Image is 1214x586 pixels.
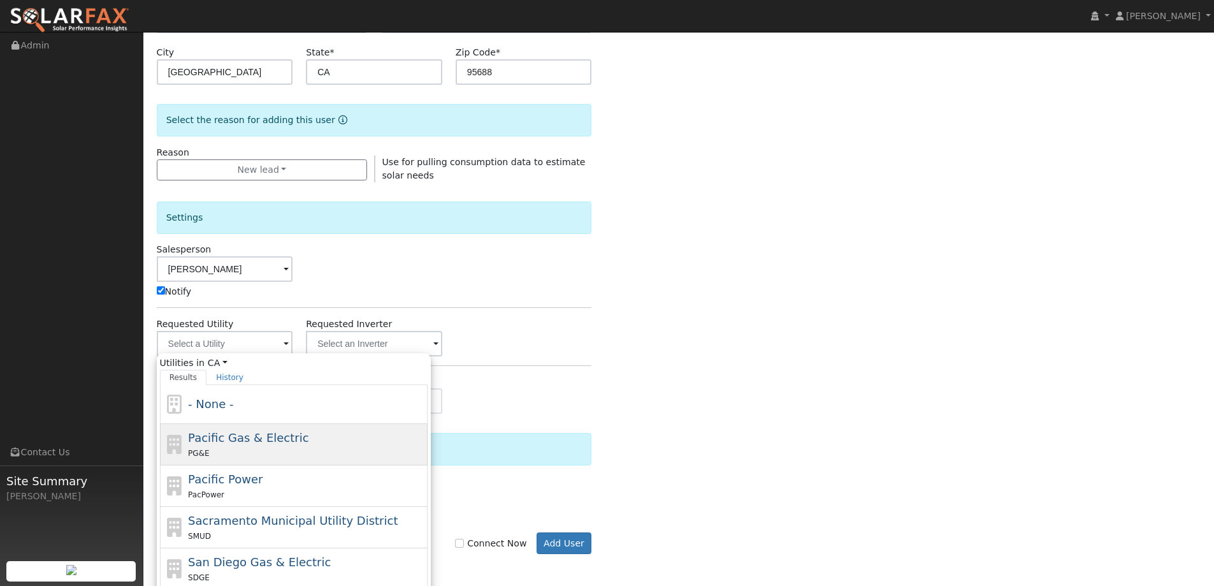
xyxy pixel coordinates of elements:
[6,472,136,490] span: Site Summary
[157,331,293,356] input: Select a Utility
[157,318,234,331] label: Requested Utility
[496,47,500,57] span: Required
[160,370,207,385] a: Results
[329,47,334,57] span: Required
[455,537,526,550] label: Connect Now
[157,46,175,59] label: City
[188,555,331,569] span: San Diego Gas & Electric
[157,243,212,256] label: Salesperson
[188,532,211,541] span: SMUD
[537,532,592,554] button: Add User
[10,7,129,34] img: SolarFax
[160,356,428,370] span: Utilities in
[208,356,228,370] a: CA
[157,146,189,159] label: Reason
[157,159,368,181] button: New lead
[157,201,592,234] div: Settings
[188,514,398,527] span: Sacramento Municipal Utility District
[306,318,392,331] label: Requested Inverter
[306,46,334,59] label: State
[206,370,253,385] a: History
[1126,11,1201,21] span: [PERSON_NAME]
[456,46,500,59] label: Zip Code
[188,490,224,499] span: PacPower
[66,565,76,575] img: retrieve
[188,431,308,444] span: Pacific Gas & Electric
[306,331,442,356] input: Select an Inverter
[188,573,210,582] span: SDGE
[188,472,263,486] span: Pacific Power
[6,490,136,503] div: [PERSON_NAME]
[157,256,293,282] input: Select a User
[382,157,586,180] span: Use for pulling consumption data to estimate solar needs
[188,397,233,411] span: - None -
[188,449,209,458] span: PG&E
[157,285,192,298] label: Notify
[157,286,165,295] input: Notify
[455,539,464,548] input: Connect Now
[157,104,592,136] div: Select the reason for adding this user
[335,115,347,125] a: Reason for new user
